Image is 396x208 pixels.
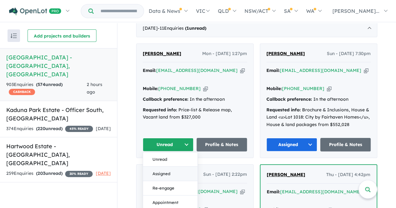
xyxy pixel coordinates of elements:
a: [PHONE_NUMBER] [158,86,201,91]
span: 574 [38,82,45,87]
a: [EMAIL_ADDRESS][DOMAIN_NAME] [280,68,361,73]
div: [DATE] [136,20,377,37]
span: [PERSON_NAME] [266,51,305,56]
a: [EMAIL_ADDRESS][DOMAIN_NAME] [156,68,238,73]
button: Add projects and builders [28,29,96,42]
strong: ( unread) [36,170,63,176]
a: [PERSON_NAME] [267,171,305,179]
div: Brochure & Inclusions, House & Land <u>Lot 1018: City by Fairhaven Homes</u>, House & land packag... [266,106,371,129]
strong: Email: [143,68,156,73]
div: In the afternoon [266,96,371,103]
span: Thu - [DATE] 4:42pm [326,171,370,179]
button: Assigned [143,167,198,181]
strong: Callback preference: [143,96,188,102]
a: [PERSON_NAME] [266,50,305,58]
strong: Mobile: [266,86,282,91]
button: Re-engage [143,181,198,195]
strong: Requested info: [266,107,301,113]
button: Copy [240,67,245,74]
input: Try estate name, suburb, builder or developer [95,4,142,18]
span: 20 % READY [65,171,93,177]
span: 2 hours ago [87,82,102,95]
strong: ( unread) [36,126,63,131]
div: Price-list & Release map, Vacant land from $327,000 [143,106,247,121]
strong: ( unread) [185,25,206,31]
span: Sun - [DATE] 7:30pm [327,50,371,58]
strong: Mobile: [143,86,158,91]
a: [PHONE_NUMBER] [282,86,324,91]
strong: Email: [267,189,280,195]
button: Copy [327,85,332,92]
button: Copy [240,188,245,195]
button: Copy [364,67,368,74]
div: In the afternoon [143,96,247,103]
h5: Hartwood Estate - [GEOGRAPHIC_DATA] , [GEOGRAPHIC_DATA] [6,142,111,167]
a: [PERSON_NAME] [143,50,181,58]
button: Copy [203,85,208,92]
span: - 11 Enquir ies [158,25,206,31]
h5: [GEOGRAPHIC_DATA] - [GEOGRAPHIC_DATA] , [GEOGRAPHIC_DATA] [6,53,111,79]
span: 1 [187,25,189,31]
img: sort.svg [11,33,17,38]
span: [PERSON_NAME] [267,172,305,177]
h5: Kaduna Park Estate - Officer South , [GEOGRAPHIC_DATA] [6,106,111,123]
strong: Email: [266,68,280,73]
img: Openlot PRO Logo White [9,8,61,15]
button: Unread [143,152,198,167]
span: 45 % READY [65,126,93,132]
span: [PERSON_NAME]... [332,8,379,14]
strong: Callback preference: [266,96,312,102]
button: Assigned [266,138,317,151]
a: Profile & Notes [320,138,371,151]
span: CASHBACK [9,89,35,95]
div: 259 Enquir ies [6,170,93,177]
div: 903 Enquir ies [6,81,87,96]
span: 220 [38,126,45,131]
div: 374 Enquir ies [6,125,93,133]
strong: ( unread) [36,82,63,87]
button: Unread [143,138,193,151]
span: 203 [38,170,45,176]
a: [EMAIL_ADDRESS][DOMAIN_NAME] [280,189,362,195]
span: [PERSON_NAME] [143,51,181,56]
a: Profile & Notes [197,138,247,151]
span: Mon - [DATE] 1:27pm [202,50,247,58]
span: [DATE] [96,170,111,176]
strong: Requested info: [143,107,177,113]
span: [DATE] [96,126,111,131]
span: Sun - [DATE] 2:22pm [203,171,247,178]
